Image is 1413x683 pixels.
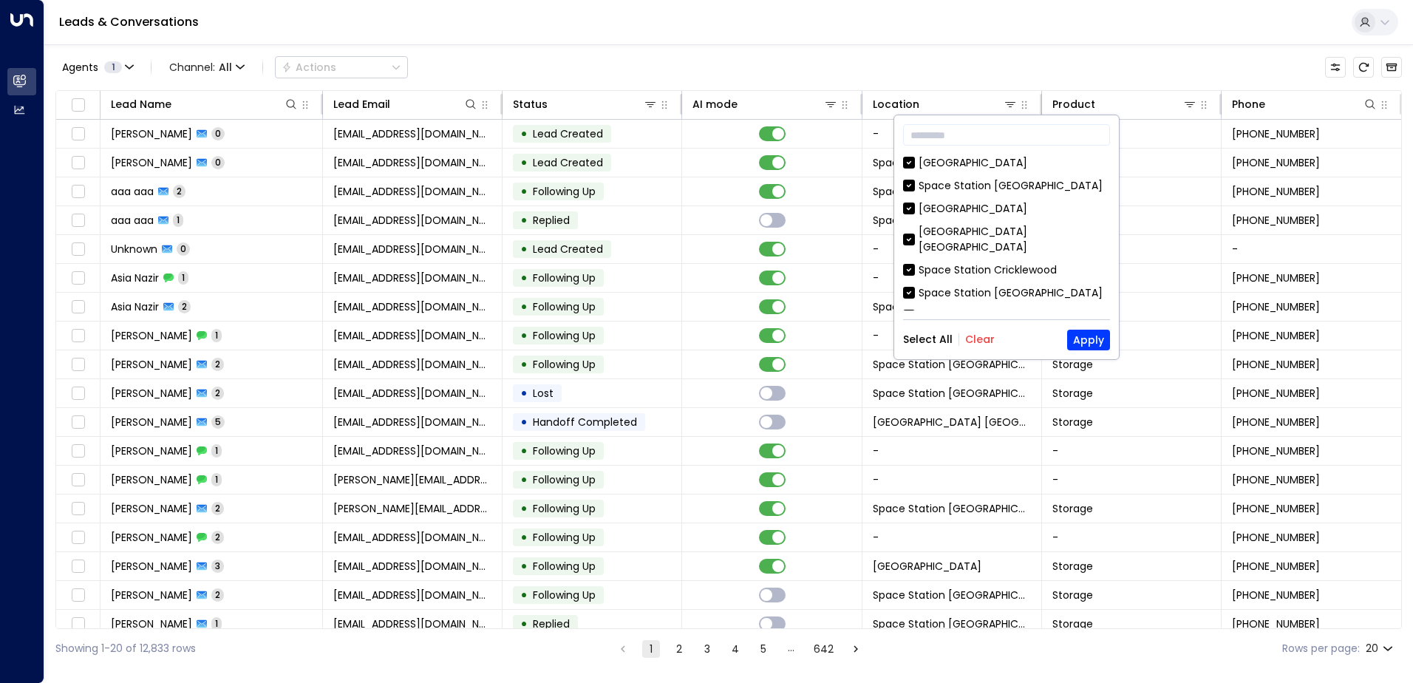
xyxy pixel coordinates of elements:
[1325,57,1346,78] button: Customize
[1222,235,1401,263] td: -
[111,299,159,314] span: Asia Nazir
[69,298,87,316] span: Toggle select row
[533,559,596,574] span: Following Up
[783,640,800,658] div: …
[1052,95,1197,113] div: Product
[919,178,1103,194] div: Space Station [GEOGRAPHIC_DATA]
[111,501,192,516] span: Oskar Herdland
[919,308,964,324] div: Isleworth
[1042,437,1222,465] td: -
[69,529,87,547] span: Toggle select row
[333,501,491,516] span: oskar@herdland.com
[520,410,528,435] div: •
[69,615,87,633] span: Toggle select row
[333,616,491,631] span: ginjo@hotmail.co.uk
[873,95,1018,113] div: Location
[163,57,251,78] span: Channel:
[69,125,87,143] span: Toggle select row
[211,531,224,543] span: 2
[1052,501,1093,516] span: Storage
[903,178,1110,194] div: Space Station [GEOGRAPHIC_DATA]
[111,530,192,545] span: Michelle Smith
[1052,616,1093,631] span: Storage
[1042,322,1222,350] td: -
[1052,386,1093,401] span: Storage
[69,183,87,201] span: Toggle select row
[211,444,222,457] span: 1
[1232,415,1320,429] span: +447754100770
[111,472,192,487] span: Oskar Herdland
[111,95,171,113] div: Lead Name
[1042,466,1222,494] td: -
[513,95,548,113] div: Status
[520,554,528,579] div: •
[333,126,491,141] span: byfypi@gmail.com
[1232,588,1320,602] span: +447582254167
[642,640,660,658] button: page 1
[211,156,225,169] span: 0
[55,641,196,656] div: Showing 1-20 of 12,833 rows
[533,328,596,343] span: Following Up
[1282,641,1360,656] label: Rows per page:
[62,62,98,72] span: Agents
[333,271,491,285] span: harryscarsales@hotmail.co.uk
[520,265,528,290] div: •
[513,95,658,113] div: Status
[69,557,87,576] span: Toggle select row
[873,616,1031,631] span: Space Station Solihull
[1232,299,1320,314] span: +447929511598
[111,271,159,285] span: Asia Nazir
[111,386,192,401] span: Beverley Haile
[1042,235,1222,263] td: -
[1232,126,1320,141] span: +447401747722
[520,150,528,175] div: •
[69,586,87,605] span: Toggle select row
[111,616,192,631] span: Kearcy Watts
[178,300,191,313] span: 2
[811,640,837,658] button: Go to page 642
[533,444,596,458] span: Following Up
[333,95,390,113] div: Lead Email
[333,213,491,228] span: aaa@aa.com
[873,386,1031,401] span: Space Station Wakefield
[111,184,154,199] span: aaa aaa
[275,56,408,78] div: Button group with a nested menu
[919,201,1027,217] div: [GEOGRAPHIC_DATA]
[333,328,491,343] span: thecabinontreatstreet@gmail.com
[670,640,688,658] button: Go to page 2
[111,444,192,458] span: Olivia Carter
[1052,357,1093,372] span: Storage
[1232,95,1265,113] div: Phone
[333,155,491,170] span: fyhilyderi@gmail.com
[873,559,981,574] span: Space Station Slough
[1381,57,1402,78] button: Archived Leads
[873,588,1031,602] span: Space Station Doncaster
[613,639,865,658] nav: pagination navigation
[1232,95,1378,113] div: Phone
[69,413,87,432] span: Toggle select row
[520,525,528,550] div: •
[1052,559,1093,574] span: Storage
[333,415,491,429] span: oliviacreative220@gmail.com
[333,184,491,199] span: aaa@aa.com
[520,294,528,319] div: •
[903,224,1110,255] div: [GEOGRAPHIC_DATA] [GEOGRAPHIC_DATA]
[211,358,224,370] span: 2
[211,387,224,399] span: 2
[1232,271,1320,285] span: +447929511598
[211,329,222,341] span: 1
[219,61,232,73] span: All
[333,559,491,574] span: valentino1xxxxxx@icloud.com
[520,323,528,348] div: •
[211,502,224,514] span: 2
[533,271,596,285] span: Following Up
[1353,57,1374,78] span: Refresh
[873,184,1031,199] span: Space Station Brentford
[1232,386,1320,401] span: +441924281051
[111,415,192,429] span: Olivia Carter
[111,588,192,602] span: Gemma Stevenson
[520,438,528,463] div: •
[1052,415,1093,429] span: Storage
[333,588,491,602] span: Gembostevo77@gmail.com
[1042,264,1222,292] td: -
